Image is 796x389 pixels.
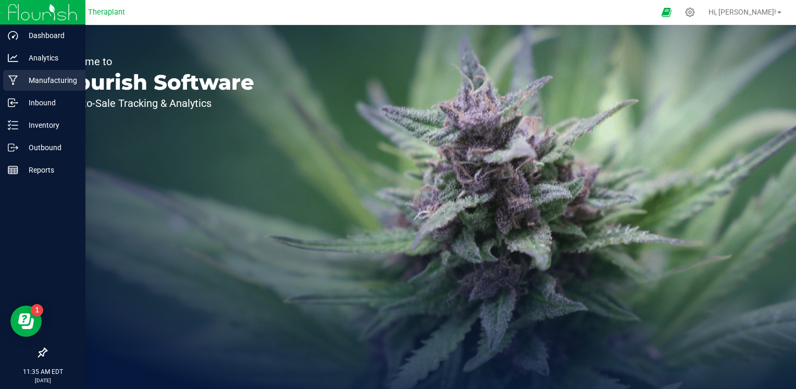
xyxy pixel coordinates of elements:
p: Flourish Software [56,72,254,93]
inline-svg: Analytics [8,53,18,63]
iframe: Resource center unread badge [31,304,43,317]
inline-svg: Inbound [8,98,18,108]
p: [DATE] [5,376,81,384]
inline-svg: Reports [8,165,18,175]
p: Analytics [18,52,81,64]
p: Outbound [18,141,81,154]
p: Welcome to [56,56,254,67]
p: Inventory [18,119,81,131]
inline-svg: Outbound [8,142,18,153]
p: Seed-to-Sale Tracking & Analytics [56,98,254,108]
p: Reports [18,164,81,176]
inline-svg: Manufacturing [8,75,18,86]
iframe: Resource center [10,306,42,337]
span: Open Ecommerce Menu [655,2,678,22]
inline-svg: Inventory [8,120,18,130]
span: Theraplant [88,8,125,17]
p: Inbound [18,96,81,109]
div: Manage settings [683,7,696,17]
p: Manufacturing [18,74,81,87]
inline-svg: Dashboard [8,30,18,41]
span: Hi, [PERSON_NAME]! [708,8,776,16]
p: Dashboard [18,29,81,42]
p: 11:35 AM EDT [5,367,81,376]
